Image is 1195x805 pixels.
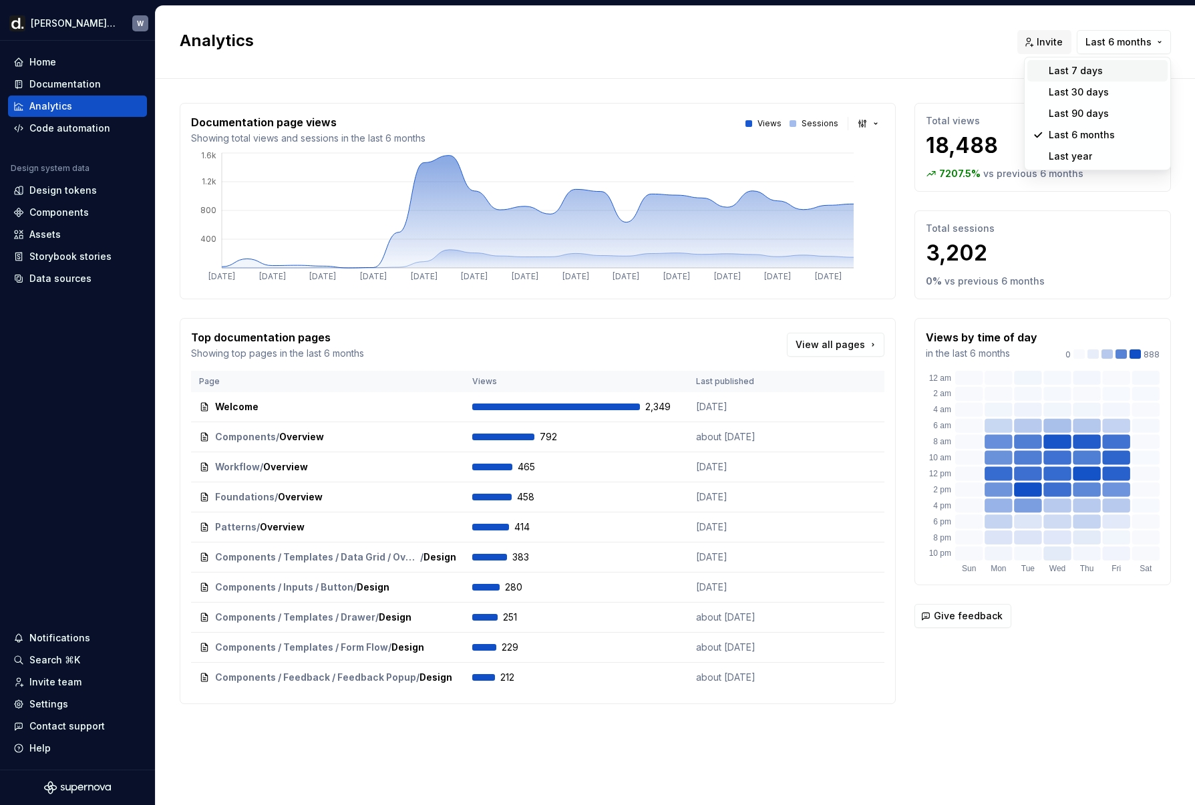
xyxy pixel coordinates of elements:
div: Last 30 days [1049,86,1109,99]
div: Last 6 months [1049,128,1115,142]
div: Last 90 days [1049,107,1109,120]
div: Last 7 days [1049,64,1103,77]
div: Suggestions [1025,57,1170,170]
div: Last year [1049,150,1092,163]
